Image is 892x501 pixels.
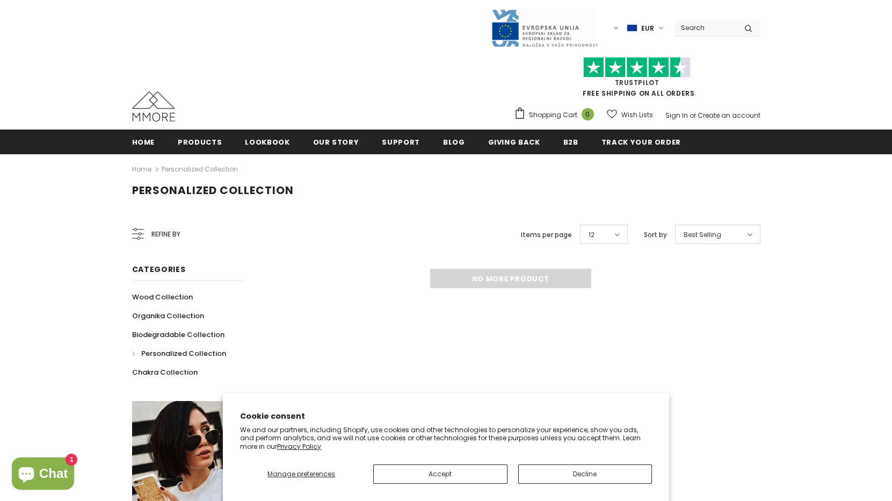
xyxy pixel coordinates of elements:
span: 12 [589,230,594,240]
a: Home [132,130,155,154]
span: Personalized Collection [141,348,226,359]
a: Organika Collection [132,306,204,325]
span: or [690,111,696,120]
span: Organika Collection [132,311,204,321]
span: EUR [641,23,654,34]
a: Shopping Cart 0 [514,107,599,123]
a: Javni Razpis [491,23,598,32]
span: 0 [582,108,594,120]
a: Giving back [488,130,540,154]
a: support [382,130,420,154]
a: Lookbook [245,130,289,154]
span: Track your order [601,137,681,147]
span: Biodegradable Collection [132,330,224,340]
span: FREE SHIPPING ON ALL ORDERS [514,62,760,98]
a: Home [132,163,151,176]
span: Refine by [151,228,180,240]
a: B2B [563,130,578,154]
h2: Cookie consent [240,411,652,422]
button: Decline [518,464,652,484]
a: Personalized Collection [132,344,226,363]
label: Items per page [521,230,572,240]
a: Wood Collection [132,288,193,306]
span: Categories [132,264,186,275]
label: Sort by [644,230,667,240]
span: Blog [443,137,465,147]
span: Wish Lists [621,110,653,120]
a: Products [178,130,222,154]
p: We and our partners, including Shopify, use cookies and other technologies to personalize your ex... [240,426,652,451]
span: Manage preferences [267,469,335,478]
span: Shopping Cart [529,110,577,120]
span: B2B [563,137,578,147]
span: Lookbook [245,137,289,147]
a: Sign In [665,111,688,120]
span: support [382,137,420,147]
img: Javni Razpis [491,9,598,48]
span: Products [178,137,222,147]
span: Chakra Collection [132,367,198,377]
span: Best Selling [684,230,721,240]
a: Privacy Policy [277,442,321,451]
a: Blog [443,130,465,154]
button: Accept [373,464,507,484]
a: Personalized Collection [162,164,238,174]
inbox-online-store-chat: Shopify online store chat [9,457,77,492]
span: Personalized Collection [132,183,294,198]
a: Create an account [698,111,760,120]
span: Wood Collection [132,292,193,302]
a: Track your order [601,130,681,154]
span: Giving back [488,137,540,147]
button: Manage preferences [240,464,362,484]
span: Home [132,137,155,147]
img: MMORE Cases [132,91,175,121]
span: Our Story [313,137,359,147]
a: Trustpilot [615,78,659,87]
a: Biodegradable Collection [132,325,224,344]
a: Wish Lists [607,105,653,124]
input: Search Site [675,20,736,35]
img: Trust Pilot Stars [583,57,691,78]
a: Chakra Collection [132,363,198,382]
a: Our Story [313,130,359,154]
